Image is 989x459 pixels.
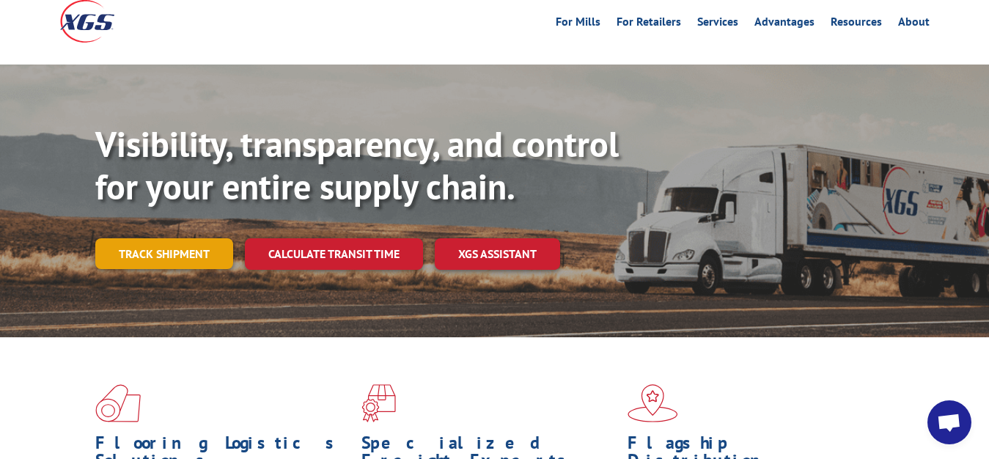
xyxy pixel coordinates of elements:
[628,384,678,422] img: xgs-icon-flagship-distribution-model-red
[95,121,619,209] b: Visibility, transparency, and control for your entire supply chain.
[831,16,882,32] a: Resources
[754,16,815,32] a: Advantages
[361,384,396,422] img: xgs-icon-focused-on-flooring-red
[617,16,681,32] a: For Retailers
[435,238,560,270] a: XGS ASSISTANT
[95,384,141,422] img: xgs-icon-total-supply-chain-intelligence-red
[245,238,423,270] a: Calculate transit time
[697,16,738,32] a: Services
[556,16,600,32] a: For Mills
[898,16,930,32] a: About
[927,400,971,444] div: Open chat
[95,238,233,269] a: Track shipment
